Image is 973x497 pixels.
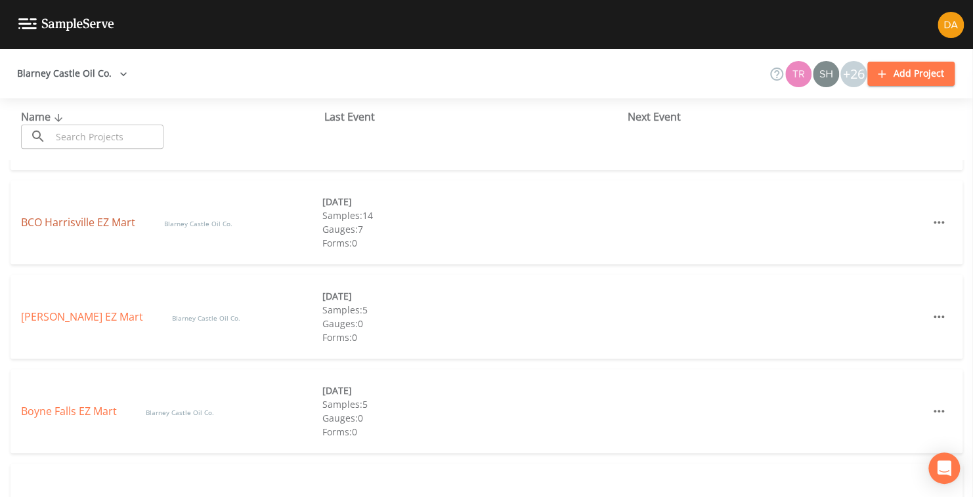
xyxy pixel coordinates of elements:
[812,61,840,87] div: shaynee@enviro-britesolutions.com
[840,61,867,87] div: +26
[322,425,624,439] div: Forms: 0
[785,61,811,87] img: 939099765a07141c2f55256aeaad4ea5
[51,125,163,149] input: Search Projects
[322,397,624,411] div: Samples: 5
[322,411,624,425] div: Gauges: 0
[164,219,232,228] span: Blarney Castle Oil Co.
[322,317,624,330] div: Gauges: 0
[322,330,624,344] div: Forms: 0
[21,309,146,324] a: [PERSON_NAME] EZ Mart
[813,61,839,87] img: 726fd29fcef06c5d4d94ec3380ebb1a1
[867,62,955,86] button: Add Project
[938,12,964,38] img: e87f1c0e44c1658d59337c30f0e43455
[322,384,624,397] div: [DATE]
[322,289,624,303] div: [DATE]
[18,18,114,31] img: logo
[324,109,628,125] div: Last Event
[322,303,624,317] div: Samples: 5
[322,222,624,236] div: Gauges: 7
[21,404,119,418] a: Boyne Falls EZ Mart
[322,236,624,250] div: Forms: 0
[928,452,960,484] div: Open Intercom Messenger
[628,109,931,125] div: Next Event
[21,215,138,229] a: BCO Harrisville EZ Mart
[146,408,214,417] span: Blarney Castle Oil Co.
[21,109,66,124] span: Name
[322,209,624,222] div: Samples: 14
[785,61,812,87] div: Travis Kirin
[12,62,133,86] button: Blarney Castle Oil Co.
[172,313,240,323] span: Blarney Castle Oil Co.
[322,195,624,209] div: [DATE]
